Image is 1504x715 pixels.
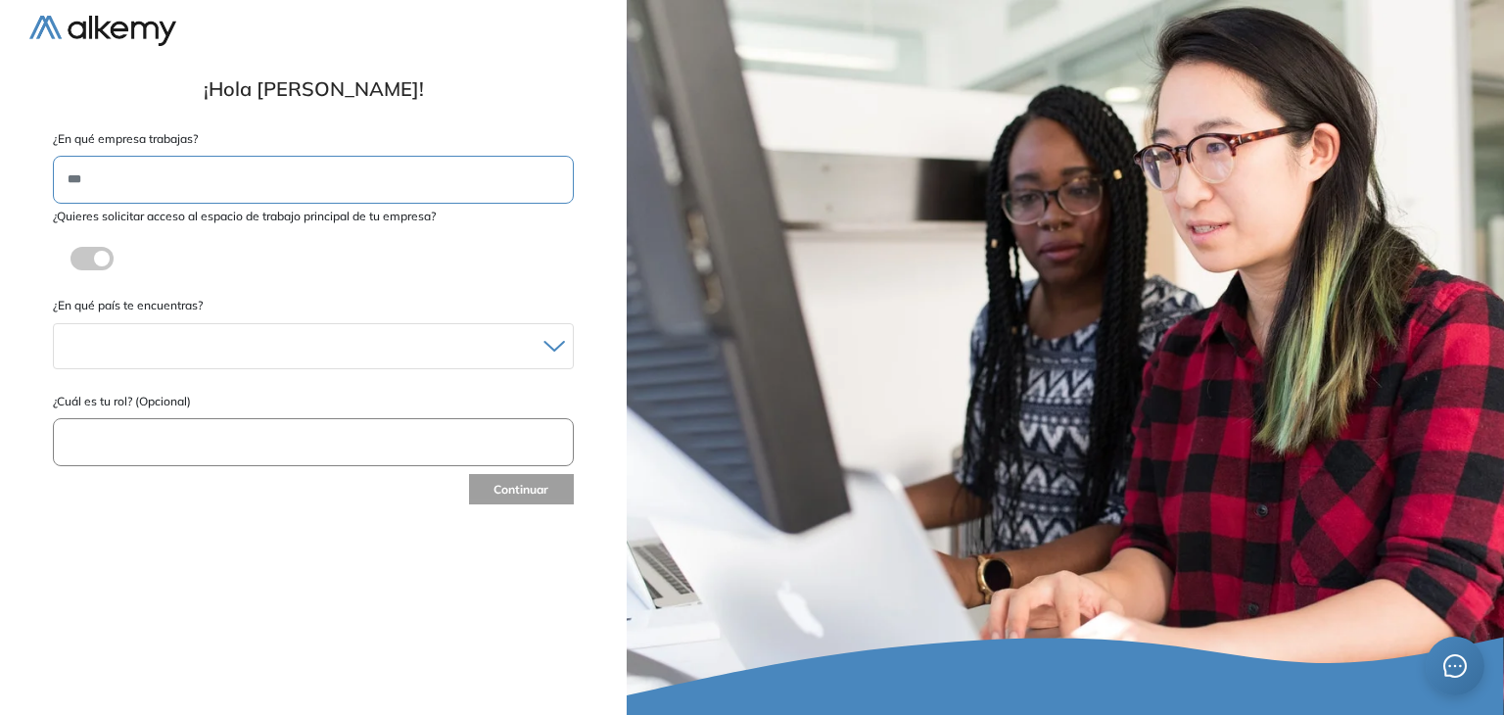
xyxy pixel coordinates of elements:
button: Continuar [469,474,574,504]
label: ¿Cuál es tu rol? (Opcional) [53,393,574,410]
h1: ¡Hola [PERSON_NAME]! [29,77,597,101]
label: ¿En qué empresa trabajas? [53,130,574,148]
label: ¿Quieres solicitar acceso al espacio de trabajo principal de tu empresa? [53,208,574,225]
span: ¿En qué país te encuentras? [53,298,203,312]
span: message [1443,654,1467,678]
